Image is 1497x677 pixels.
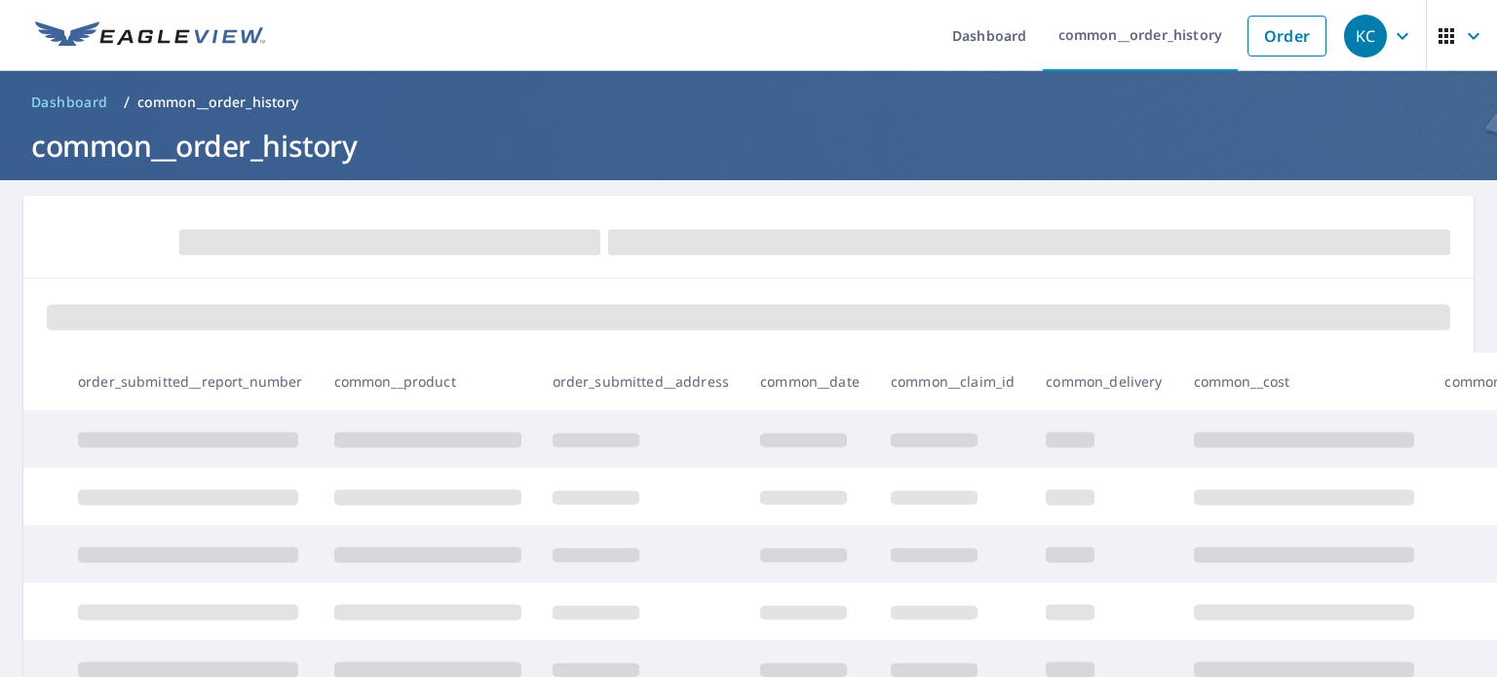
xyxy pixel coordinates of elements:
nav: breadcrumb [23,87,1474,118]
th: order_submitted__address [537,353,746,410]
h1: common__order_history [23,126,1474,166]
a: Dashboard [23,87,116,118]
th: common_delivery [1030,353,1177,410]
th: common__cost [1178,353,1430,410]
th: common__date [745,353,875,410]
th: common__claim_id [875,353,1030,410]
img: EV Logo [35,21,265,51]
div: KC [1344,15,1387,57]
a: Order [1247,16,1326,56]
th: common__product [319,353,537,410]
span: Dashboard [31,93,108,112]
th: order_submitted__report_number [62,353,319,410]
p: common__order_history [137,93,299,112]
li: / [124,91,130,114]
